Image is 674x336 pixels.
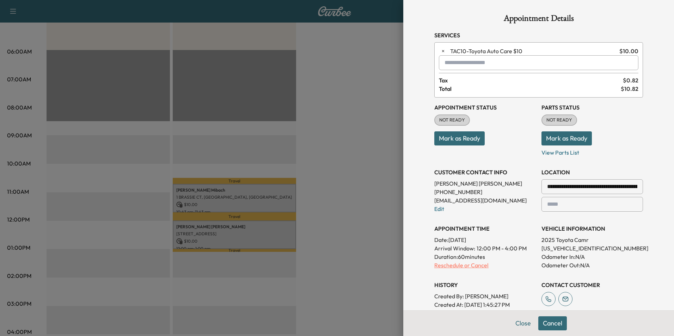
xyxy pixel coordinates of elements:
p: Duration: 60 minutes [434,253,536,261]
h3: Parts Status [541,103,643,112]
p: Odometer In: N/A [541,253,643,261]
span: Toyota Auto Care $10 [450,47,617,55]
span: Tax [439,76,623,85]
span: NOT READY [542,117,576,124]
p: Created At : [DATE] 1:45:27 PM [434,300,536,309]
p: [PERSON_NAME] [PERSON_NAME] [434,179,536,188]
span: $ 0.82 [623,76,638,85]
span: $ 10.82 [621,85,638,93]
h1: Appointment Details [434,14,643,25]
h3: Appointment Status [434,103,536,112]
span: Total [439,85,621,93]
h3: CONTACT CUSTOMER [541,281,643,289]
p: Date: [DATE] [434,236,536,244]
button: Cancel [538,316,567,330]
p: Reschedule or Cancel [434,261,536,269]
p: Odometer Out: N/A [541,261,643,269]
p: [US_VEHICLE_IDENTIFICATION_NUMBER] [541,244,643,253]
p: Created By : [PERSON_NAME] [434,292,536,300]
h3: CUSTOMER CONTACT INFO [434,168,536,176]
p: Arrival Window: [434,244,536,253]
p: [PHONE_NUMBER] [434,188,536,196]
button: Mark as Ready [541,131,592,145]
span: $ 10.00 [619,47,638,55]
p: [EMAIL_ADDRESS][DOMAIN_NAME] [434,196,536,205]
span: NOT READY [435,117,469,124]
h3: VEHICLE INFORMATION [541,224,643,233]
h3: APPOINTMENT TIME [434,224,536,233]
h3: History [434,281,536,289]
p: View Parts List [541,145,643,157]
a: Edit [434,205,444,212]
button: Mark as Ready [434,131,485,145]
button: Close [511,316,535,330]
h3: Services [434,31,643,39]
p: 2025 Toyota Camr [541,236,643,244]
h3: LOCATION [541,168,643,176]
span: 12:00 PM - 4:00 PM [477,244,527,253]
